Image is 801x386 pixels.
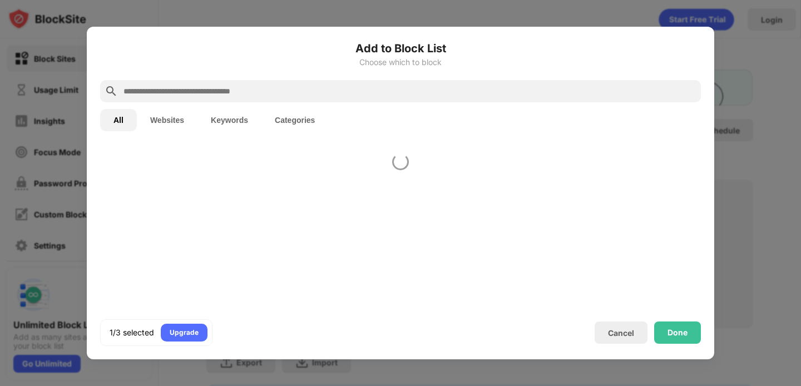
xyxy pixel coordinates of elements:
div: Done [667,328,688,337]
div: Cancel [608,328,634,338]
button: All [100,109,137,131]
button: Categories [261,109,328,131]
button: Websites [137,109,197,131]
div: 1/3 selected [110,327,154,338]
div: Choose which to block [100,58,701,67]
button: Keywords [197,109,261,131]
div: Upgrade [170,327,199,338]
h6: Add to Block List [100,40,701,57]
img: search.svg [105,85,118,98]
